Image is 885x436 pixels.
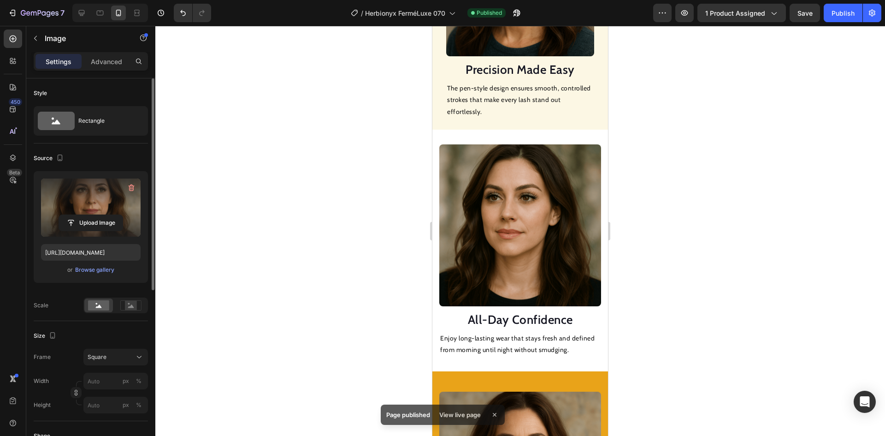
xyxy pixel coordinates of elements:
[83,397,148,413] input: px%
[34,401,51,409] label: Height
[133,400,144,411] button: px
[91,57,122,66] p: Advanced
[34,89,47,97] div: Style
[434,408,486,421] div: View live page
[7,169,22,176] div: Beta
[832,8,855,18] div: Publish
[34,301,48,310] div: Scale
[854,391,876,413] div: Open Intercom Messenger
[45,33,123,44] p: Image
[697,4,786,22] button: 1 product assigned
[365,8,445,18] span: Herbionyx FerméLuxe 070
[432,26,608,436] iframe: Design area
[120,376,131,387] button: %
[477,9,502,17] span: Published
[790,4,820,22] button: Save
[34,330,58,342] div: Size
[83,349,148,365] button: Square
[88,353,106,361] span: Square
[797,9,813,17] span: Save
[123,377,129,385] div: px
[705,8,765,18] span: 1 product assigned
[34,353,51,361] label: Frame
[133,376,144,387] button: px
[9,98,22,106] div: 450
[136,401,142,409] div: %
[34,152,65,165] div: Source
[136,377,142,385] div: %
[174,4,211,22] div: Undo/Redo
[75,265,115,275] button: Browse gallery
[83,373,148,389] input: px%
[824,4,862,22] button: Publish
[386,410,430,419] p: Page published
[46,57,71,66] p: Settings
[41,244,141,261] input: https://example.com/image.jpg
[67,264,73,275] span: or
[123,401,129,409] div: px
[34,377,49,385] label: Width
[75,266,114,274] div: Browse gallery
[361,8,363,18] span: /
[120,400,131,411] button: %
[59,215,123,231] button: Upload Image
[78,110,135,131] div: Rectangle
[60,7,65,18] p: 7
[4,4,69,22] button: 7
